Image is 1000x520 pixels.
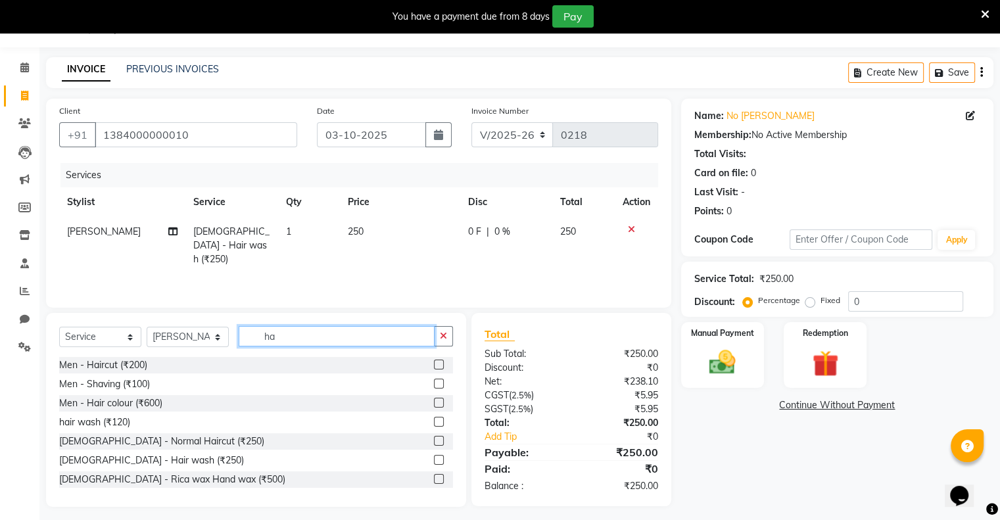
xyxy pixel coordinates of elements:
[804,347,847,380] img: _gift.svg
[758,295,800,306] label: Percentage
[560,225,576,237] span: 250
[741,185,745,199] div: -
[759,272,794,286] div: ₹250.00
[62,58,110,82] a: INVOICE
[340,187,460,217] th: Price
[487,225,489,239] span: |
[552,187,615,217] th: Total
[803,327,848,339] label: Redemption
[511,404,531,414] span: 2.5%
[286,225,291,237] span: 1
[945,467,987,507] iframe: chat widget
[485,389,509,401] span: CGST
[393,10,550,24] div: You have a payment due from 8 days
[475,444,571,460] div: Payable:
[468,225,481,239] span: 0 F
[95,122,297,147] input: Search by Name/Mobile/Email/Code
[59,105,80,117] label: Client
[751,166,756,180] div: 0
[59,415,130,429] div: hair wash (₹120)
[475,402,571,416] div: ( )
[475,375,571,389] div: Net:
[726,109,815,123] a: No [PERSON_NAME]
[460,187,552,217] th: Disc
[938,230,975,250] button: Apply
[848,62,924,83] button: Create New
[571,375,668,389] div: ₹238.10
[571,461,668,477] div: ₹0
[60,163,668,187] div: Services
[615,187,658,217] th: Action
[684,398,991,412] a: Continue Without Payment
[67,225,141,237] span: [PERSON_NAME]
[59,358,147,372] div: Men - Haircut (₹200)
[475,430,587,444] a: Add Tip
[694,204,724,218] div: Points:
[694,109,724,123] div: Name:
[193,225,270,265] span: [DEMOGRAPHIC_DATA] - Hair wash (₹250)
[475,347,571,361] div: Sub Total:
[59,396,162,410] div: Men - Hair colour (₹600)
[278,187,340,217] th: Qty
[126,63,219,75] a: PREVIOUS INVOICES
[475,361,571,375] div: Discount:
[701,347,744,377] img: _cash.svg
[694,147,746,161] div: Total Visits:
[59,122,96,147] button: +91
[694,272,754,286] div: Service Total:
[471,105,529,117] label: Invoice Number
[571,416,668,430] div: ₹250.00
[571,444,668,460] div: ₹250.00
[59,377,150,391] div: Men - Shaving (₹100)
[571,402,668,416] div: ₹5.95
[552,5,594,28] button: Pay
[571,347,668,361] div: ₹250.00
[694,128,751,142] div: Membership:
[59,187,185,217] th: Stylist
[348,225,364,237] span: 250
[475,479,571,493] div: Balance :
[821,295,840,306] label: Fixed
[485,403,508,415] span: SGST
[694,295,735,309] div: Discount:
[694,166,748,180] div: Card on file:
[571,361,668,375] div: ₹0
[691,327,754,339] label: Manual Payment
[587,430,667,444] div: ₹0
[694,185,738,199] div: Last Visit:
[571,389,668,402] div: ₹5.95
[512,390,531,400] span: 2.5%
[929,62,975,83] button: Save
[475,389,571,402] div: ( )
[571,479,668,493] div: ₹250.00
[494,225,510,239] span: 0 %
[317,105,335,117] label: Date
[59,454,244,467] div: [DEMOGRAPHIC_DATA] - Hair wash (₹250)
[485,327,515,341] span: Total
[694,128,980,142] div: No Active Membership
[694,233,790,247] div: Coupon Code
[475,416,571,430] div: Total:
[790,229,933,250] input: Enter Offer / Coupon Code
[185,187,278,217] th: Service
[475,461,571,477] div: Paid:
[726,204,732,218] div: 0
[59,435,264,448] div: [DEMOGRAPHIC_DATA] - Normal Haircut (₹250)
[59,473,285,486] div: [DEMOGRAPHIC_DATA] - Rica wax Hand wax (₹500)
[239,326,435,346] input: Search or Scan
